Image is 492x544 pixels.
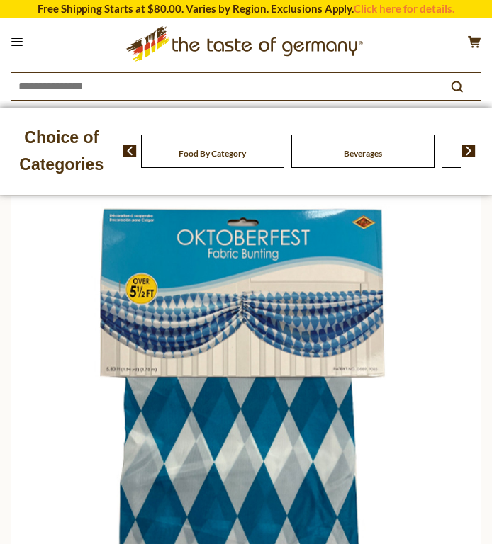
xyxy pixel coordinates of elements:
img: next arrow [462,144,476,157]
a: Food By Category [179,148,246,159]
a: Click here for details. [354,2,454,15]
img: previous arrow [123,144,137,157]
a: Beverages [344,148,382,159]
